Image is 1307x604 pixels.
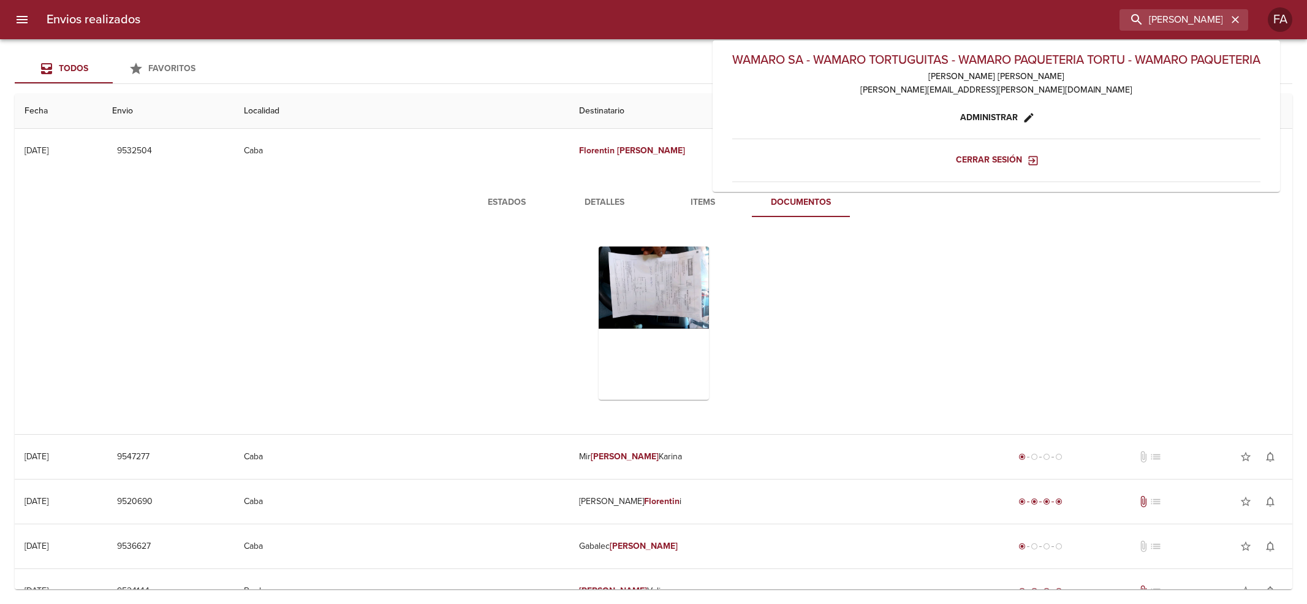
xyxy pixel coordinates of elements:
td: Gabalec [569,524,1006,568]
td: Caba [234,435,569,479]
span: radio_button_checked [1018,587,1026,595]
span: Cerrar sesión [956,153,1037,168]
span: notifications_none [1264,585,1276,597]
input: buscar [1119,9,1227,31]
button: 9547277 [112,446,154,468]
span: notifications_none [1264,540,1276,552]
h6: WAMARO SA - WAMARO TORTUGUITAS - WAMARO PAQUETERIA TORTU - WAMARO PAQUETERIA [732,50,1260,70]
div: Generado [1016,451,1065,463]
span: Items [661,195,744,210]
button: menu [7,5,37,34]
em: [PERSON_NAME] [579,586,647,596]
span: radio_button_checked [1043,587,1050,595]
button: Activar notificaciones [1258,534,1282,559]
span: radio_button_checked [1018,498,1026,505]
div: Generado [1016,540,1065,552]
th: Destinatario [569,94,1006,129]
button: Administrar [955,107,1037,129]
span: No tiene pedido asociado [1150,585,1162,597]
h6: Envios realizados [47,10,140,29]
button: 9532504 [112,140,157,162]
span: radio_button_unchecked [1043,453,1050,461]
span: notifications_none [1264,451,1276,463]
span: radio_button_checked [1055,498,1063,505]
em: [PERSON_NAME] [617,145,685,156]
span: Detalles [563,195,646,210]
span: notifications_none [1264,495,1276,508]
span: Tiene documentos adjuntos [1137,585,1150,597]
span: radio_button_unchecked [1055,543,1063,550]
div: [DATE] [25,451,48,462]
button: Agregar a favoritos [1233,534,1258,559]
h6: [PERSON_NAME][EMAIL_ADDRESS][PERSON_NAME][DOMAIN_NAME] [732,83,1260,97]
td: Mir Karina [569,435,1006,479]
span: radio_button_unchecked [1031,453,1038,461]
span: Todos [59,63,88,74]
button: Activar notificaciones [1258,579,1282,603]
span: 9520690 [117,494,153,510]
span: Tiene documentos adjuntos [1137,495,1150,508]
td: Caba [234,524,569,568]
button: 9520690 [112,491,157,513]
div: [DATE] [25,541,48,551]
span: Estados [465,195,548,210]
span: radio_button_checked [1018,453,1026,461]
span: Administrar [960,110,1032,126]
div: [DATE] [25,586,48,596]
span: radio_button_checked [1031,498,1038,505]
span: No tiene pedido asociado [1150,451,1162,463]
span: 9536627 [117,539,151,554]
span: radio_button_checked [1055,587,1063,595]
th: Localidad [234,94,569,129]
button: Cerrar sesión [951,149,1042,172]
em: Florentin [644,496,680,507]
h6: [PERSON_NAME] [PERSON_NAME] [732,70,1260,83]
div: Tabs Envios [15,54,211,83]
td: Caba [234,480,569,524]
span: 9532504 [117,143,152,159]
th: Envio [102,94,234,129]
span: star_border [1240,540,1252,552]
th: Fecha [15,94,102,129]
span: Favoritos [148,63,195,74]
span: radio_button_checked [1031,587,1038,595]
span: radio_button_unchecked [1043,543,1050,550]
span: radio_button_unchecked [1031,543,1038,550]
span: No tiene documentos adjuntos [1137,451,1150,463]
span: 9524144 [117,584,150,599]
span: radio_button_unchecked [1055,453,1063,461]
span: star_border [1240,495,1252,508]
button: 9524144 [112,580,154,603]
div: Entregado [1016,585,1065,597]
span: Documentos [759,195,843,210]
button: Agregar a favoritos [1233,489,1258,514]
span: radio_button_checked [1043,498,1050,505]
em: Florentin [579,145,615,156]
div: Entregado [1016,495,1065,508]
span: No tiene documentos adjuntos [1137,540,1150,552]
button: 9536627 [112,535,156,558]
span: radio_button_checked [1018,543,1026,550]
div: FA [1268,7,1292,32]
div: [DATE] [25,145,48,156]
span: 9547277 [117,449,150,465]
div: Arir imagen [599,247,709,400]
span: No tiene pedido asociado [1150,540,1162,552]
div: Tabs detalle de guia [458,188,850,217]
span: star_border [1240,585,1252,597]
button: Agregar a favoritos [1233,445,1258,469]
div: [DATE] [25,496,48,507]
span: No tiene pedido asociado [1150,495,1162,508]
span: star_border [1240,451,1252,463]
button: Agregar a favoritos [1233,579,1258,603]
em: [PERSON_NAME] [610,541,678,551]
button: Activar notificaciones [1258,489,1282,514]
button: Activar notificaciones [1258,445,1282,469]
td: Caba [234,129,569,173]
td: [PERSON_NAME] i [569,480,1006,524]
em: [PERSON_NAME] [591,451,659,462]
